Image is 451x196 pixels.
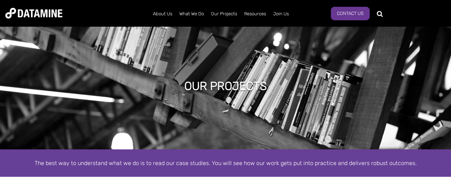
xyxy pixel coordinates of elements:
[241,5,270,23] a: Resources
[184,78,267,94] h1: Our projects
[331,7,370,20] a: Contact Us
[149,5,176,23] a: About Us
[270,5,292,23] a: Join Us
[5,8,62,18] img: Datamine
[176,5,207,23] a: What We Do
[22,158,429,168] div: The best way to understand what we do is to read our case studies. You will see how our work gets...
[207,5,241,23] a: Our Projects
